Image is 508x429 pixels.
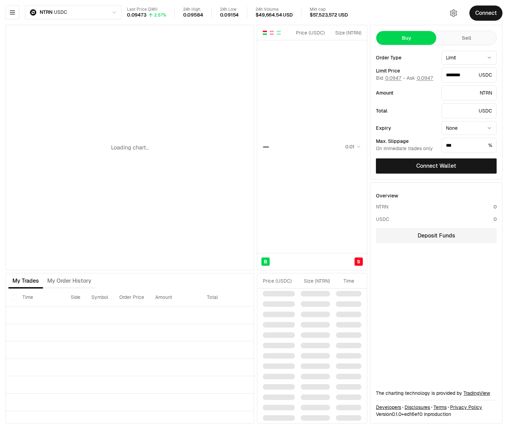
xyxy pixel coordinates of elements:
[276,30,281,36] button: Show Buy Orders Only
[376,68,436,73] div: Limit Price
[441,103,497,118] div: USDC
[376,90,436,95] div: Amount
[441,121,497,135] button: None
[127,7,166,12] div: Last Price (24h)
[494,216,497,223] div: 0
[376,31,436,45] button: Buy
[263,142,269,152] div: —
[376,404,401,411] a: Developers
[376,139,436,144] div: Max. Slippage
[436,31,496,45] button: Sell
[343,143,361,151] button: 0.01
[376,411,497,418] div: Version 0.1.0 + in production
[11,295,17,300] button: Select all
[201,289,253,306] th: Total
[441,51,497,65] button: Limit
[331,29,361,36] div: Size ( NTRN )
[404,411,422,417] span: ed16ef08357c4fac6bcb8550235135a1bae36155
[114,289,150,306] th: Order Price
[43,274,96,288] button: My Order History
[264,258,267,265] span: B
[127,12,147,18] div: 0.09473
[154,12,166,18] div: 2.57%
[385,75,402,81] button: 0.0947
[262,30,268,36] button: Show Buy and Sell Orders
[40,9,52,16] span: NTRN
[376,390,497,397] div: The charting technology is provided by
[376,158,497,174] button: Connect Wallet
[220,12,239,18] div: 0.09154
[17,289,65,306] th: Time
[441,138,497,153] div: %
[464,390,490,396] a: TradingView
[150,289,201,306] th: Amount
[310,12,348,18] div: $57,523,572 USD
[86,289,114,306] th: Symbol
[253,289,277,306] th: Value
[269,30,275,36] button: Show Sell Orders Only
[441,85,497,100] div: NTRN
[376,55,436,60] div: Order Type
[494,203,497,210] div: 0
[301,277,330,284] div: Size ( NTRN )
[357,258,360,265] span: S
[220,7,239,12] div: 24h Low
[111,144,149,152] p: Loading chart...
[310,7,348,12] div: Mkt cap
[376,126,436,130] div: Expiry
[407,75,434,81] span: Ask
[441,67,497,82] div: USDC
[183,7,203,12] div: 24h High
[376,192,398,199] div: Overview
[434,404,447,411] a: Terms
[8,274,43,288] button: My Trades
[376,203,388,210] div: NTRN
[336,277,354,284] div: Time
[256,12,292,18] div: $49,664.54 USD
[416,75,434,81] button: 0.0947
[450,404,482,411] a: Privacy Policy
[376,146,436,152] div: On immediate trades only
[376,75,405,81] span: Bid -
[54,9,67,16] span: USDC
[376,228,497,243] a: Deposit Funds
[256,7,292,12] div: 24h Volume
[294,29,325,36] div: Price ( USDC )
[65,289,86,306] th: Side
[376,216,389,223] div: USDC
[183,12,203,18] div: 0.09584
[469,6,502,21] button: Connect
[29,9,37,16] img: ntrn.png
[405,404,430,411] a: Disclosures
[263,277,295,284] div: Price ( USDC )
[376,108,436,113] div: Total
